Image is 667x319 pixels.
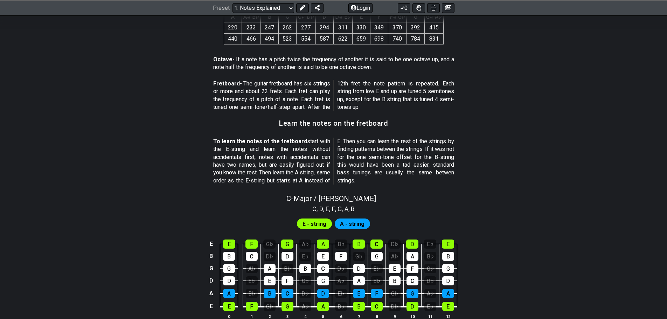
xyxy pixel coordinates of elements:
[312,204,317,214] span: C
[207,287,215,300] td: A
[407,22,424,33] td: 392
[353,289,365,298] div: E
[223,276,235,285] div: D
[282,252,293,261] div: D
[242,11,260,22] th: A♯ B♭
[389,302,401,311] div: D♭
[424,240,436,249] div: E♭
[333,11,352,22] th: D♯ E♭
[317,276,329,285] div: G
[224,33,242,44] td: 440
[264,289,276,298] div: B
[223,240,235,249] div: E
[370,11,388,22] th: F
[317,240,329,249] div: A
[335,289,347,298] div: E♭
[389,252,401,261] div: A♭
[335,276,347,285] div: A♭
[213,56,232,63] strong: Octave
[371,289,383,298] div: F
[264,276,276,285] div: E
[242,33,260,44] td: 466
[407,252,418,261] div: A
[424,264,436,273] div: G♭
[442,289,454,298] div: A
[424,33,443,44] td: 831
[263,240,276,249] div: G♭
[246,302,258,311] div: F
[353,252,365,261] div: G♭
[388,33,407,44] td: 740
[260,11,278,22] th: B
[299,276,311,285] div: G♭
[353,264,365,273] div: D
[345,204,348,214] span: A
[286,194,376,203] span: C - Major / [PERSON_NAME]
[371,264,383,273] div: E♭
[352,22,370,33] td: 330
[332,204,335,214] span: F
[299,289,311,298] div: D♭
[223,264,235,273] div: G
[388,22,407,33] td: 370
[424,289,436,298] div: A♭
[223,289,235,298] div: A
[424,11,443,22] th: G♯ A♭
[315,33,333,44] td: 587
[246,276,258,285] div: E♭
[223,252,235,261] div: B
[260,33,278,44] td: 494
[311,3,324,13] button: Share Preset
[412,3,425,13] button: Toggle Dexterity for all fretkits
[278,33,296,44] td: 523
[323,204,326,214] span: ,
[424,22,443,33] td: 415
[246,264,258,273] div: A♭
[398,3,410,13] button: 0
[340,219,364,229] span: First enable full edit mode to edit
[207,300,215,313] td: E
[335,240,347,249] div: B♭
[424,276,436,285] div: D♭
[245,240,258,249] div: F
[213,80,240,87] strong: Fretboard
[299,302,311,311] div: A♭
[407,264,418,273] div: F
[213,138,307,145] strong: To learn the notes of the fretboard
[299,264,311,273] div: B
[442,240,454,249] div: E
[207,250,215,262] td: B
[264,264,276,273] div: A
[232,3,294,13] select: Preset
[296,3,309,13] button: Edit Preset
[296,33,315,44] td: 554
[333,22,352,33] td: 311
[371,252,383,261] div: G
[353,276,365,285] div: A
[278,22,296,33] td: 262
[282,276,293,285] div: F
[223,302,235,311] div: E
[282,264,293,273] div: B♭
[317,252,329,261] div: E
[389,289,401,298] div: G♭
[213,5,230,11] span: Preset
[278,11,296,22] th: C
[224,22,242,33] td: 220
[264,252,276,261] div: D♭
[342,204,345,214] span: ,
[371,302,383,311] div: C
[296,11,315,22] th: C♯ D♭
[370,33,388,44] td: 698
[335,302,347,311] div: B♭
[335,252,347,261] div: F
[407,33,424,44] td: 784
[296,22,315,33] td: 277
[264,302,276,311] div: G♭
[319,204,323,214] span: D
[207,262,215,275] td: G
[207,275,215,287] td: D
[213,138,454,185] p: start with the E-string and learn the notes without accidentals first, notes with accidentals can...
[370,240,383,249] div: C
[317,204,319,214] span: ,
